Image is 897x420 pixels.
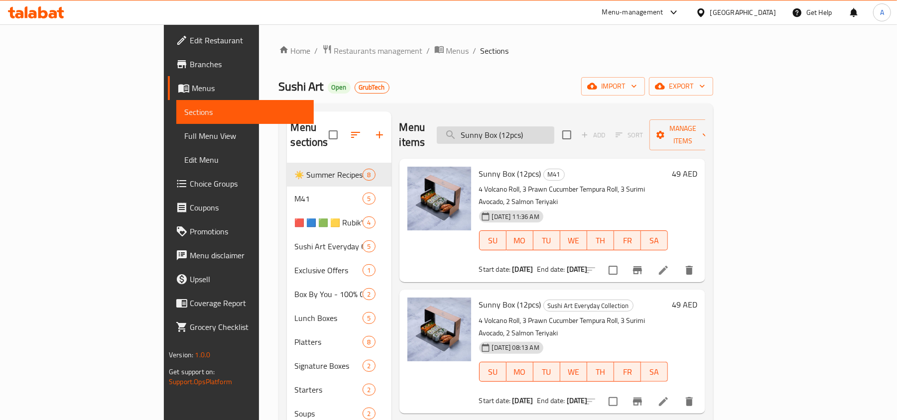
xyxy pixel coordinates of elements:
span: Promotions [190,225,306,237]
span: Select section first [609,127,649,143]
b: [DATE] [512,263,533,276]
div: Signature Boxes2 [287,354,391,378]
span: Platters [295,336,363,348]
button: TU [533,362,560,382]
span: Signature Boxes [295,360,363,372]
button: FR [614,230,641,250]
button: delete [677,258,701,282]
a: Edit menu item [657,396,669,408]
div: items [363,336,375,348]
span: 1.0.0 [195,348,210,361]
button: FR [614,362,641,382]
div: Exclusive Offers1 [287,258,391,282]
li: / [427,45,430,57]
span: SA [645,233,664,248]
span: Coupons [190,202,306,213]
span: Coverage Report [190,297,306,309]
span: SU [484,365,503,379]
div: items [363,288,375,300]
b: [DATE] [567,394,588,407]
span: TU [537,233,556,248]
div: items [363,216,375,228]
span: 5 [363,194,375,204]
span: M41 [295,193,363,205]
span: 8 [363,337,375,347]
span: Box By You - 100% Customizable [295,288,363,300]
a: Grocery Checklist [168,315,314,339]
span: Sunny Box (12pcs) [479,166,541,181]
div: items [363,264,375,276]
div: Box By You - 100% Customizable2 [287,282,391,306]
input: search [437,126,554,144]
div: Soups [295,408,363,420]
div: Starters2 [287,378,391,402]
a: Menu disclaimer [168,243,314,267]
span: 2 [363,385,375,395]
span: M41 [544,169,564,180]
span: FR [618,365,637,379]
span: GrubTech [355,83,389,92]
span: Edit Menu [184,154,306,166]
button: SU [479,362,507,382]
span: import [589,80,637,93]
span: Menu disclaimer [190,249,306,261]
span: Sections [481,45,509,57]
span: Upsell [190,273,306,285]
button: Branch-specific-item [626,390,649,414]
h2: Menu items [399,120,425,150]
span: ☀️ Summer Recipes [295,169,363,181]
span: 2 [363,290,375,299]
div: items [363,384,375,396]
div: Open [328,82,351,94]
a: Edit Menu [176,148,314,172]
span: FR [618,233,637,248]
a: Branches [168,52,314,76]
button: MO [507,362,533,382]
button: TH [587,230,614,250]
b: [DATE] [512,394,533,407]
div: items [363,193,375,205]
div: Sushi Art Everyday Collection5 [287,234,391,258]
span: 5 [363,314,375,323]
div: Sushi Art Everyday Collection [295,240,363,252]
button: import [581,77,645,96]
span: Edit Restaurant [190,34,306,46]
a: Upsell [168,267,314,291]
span: Add item [577,127,609,143]
span: TH [591,365,610,379]
span: Version: [169,348,193,361]
span: Manage items [657,122,708,147]
span: Start date: [479,394,511,407]
div: Menu-management [602,6,663,18]
span: Sunny Box (12pcs) [479,297,541,312]
a: Menus [168,76,314,100]
span: WE [564,365,583,379]
div: [GEOGRAPHIC_DATA] [710,7,776,18]
span: Get support on: [169,365,215,378]
span: Select all sections [323,124,344,145]
span: Select to update [603,260,624,281]
span: Restaurants management [334,45,423,57]
div: M41 [543,169,565,181]
div: 🟥 🟦 🟩 🟨 Rubik's Cube Limited-Edition [295,216,363,228]
span: Exclusive Offers [295,264,363,276]
span: Sort sections [344,123,368,147]
span: Choice Groups [190,178,306,190]
span: End date: [537,394,565,407]
span: MO [511,365,529,379]
span: Sushi Art Everyday Collection [544,300,633,312]
span: Sushi Art [279,75,324,98]
span: Full Menu View [184,130,306,142]
button: WE [560,362,587,382]
div: items [363,169,375,181]
span: Select to update [603,391,624,412]
div: Starters [295,384,363,396]
button: SU [479,230,507,250]
a: Sections [176,100,314,124]
span: [DATE] 08:13 AM [488,343,543,352]
button: MO [507,230,533,250]
button: TU [533,230,560,250]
